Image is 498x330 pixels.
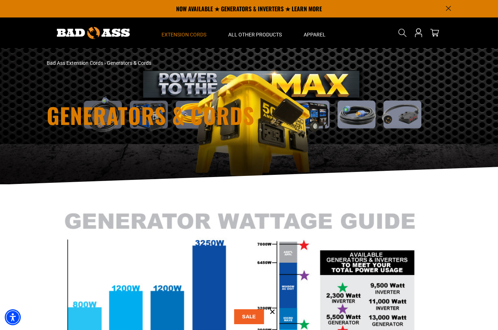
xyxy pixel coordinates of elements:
[104,60,106,66] span: ›
[293,17,336,48] summary: Apparel
[162,31,206,38] span: Extension Cords
[413,17,424,48] a: Open this option
[228,31,282,38] span: All Other Products
[429,28,440,37] a: cart
[151,17,217,48] summary: Extension Cords
[107,60,151,66] span: Generators & Cords
[47,59,313,67] nav: breadcrumbs
[47,104,313,126] h1: Generators & Cords
[5,309,21,325] div: Accessibility Menu
[57,27,130,39] img: Bad Ass Extension Cords
[217,17,293,48] summary: All Other Products
[304,31,326,38] span: Apparel
[47,60,103,66] a: Bad Ass Extension Cords
[397,27,408,39] summary: Search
